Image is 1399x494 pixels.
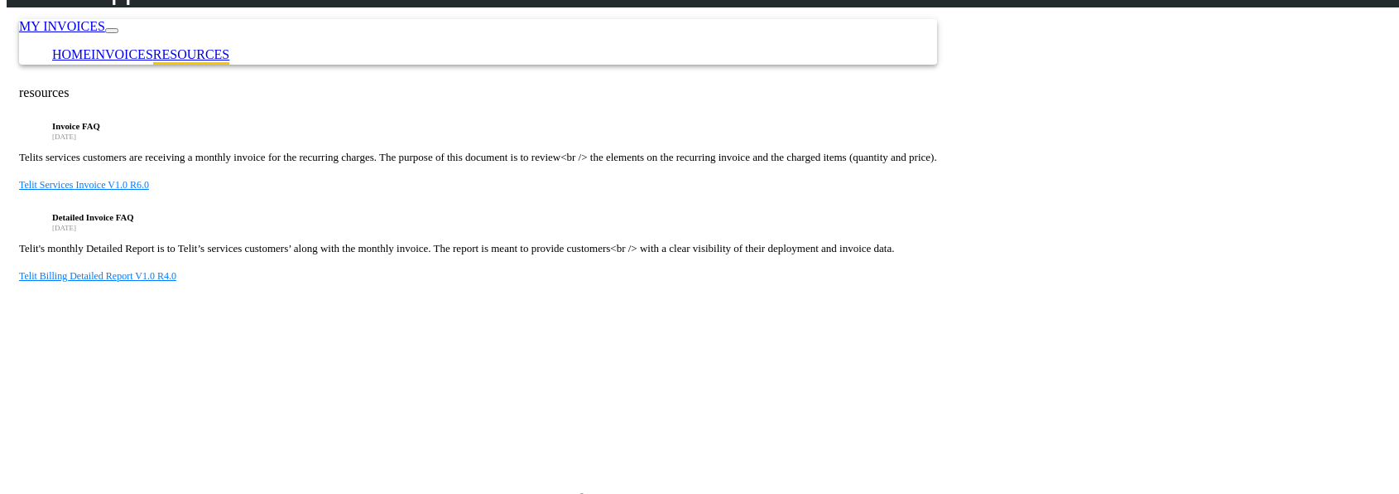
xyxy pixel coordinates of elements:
span: [DATE] [52,224,76,232]
article: Telit's monthly Detailed Report is to Telit’s services customers’ along with the monthly invoice.... [19,242,1380,255]
a: Telit Services Invoice V1.0 R6.0 [19,179,149,191]
h6: Detailed Invoice FAQ [52,212,1380,222]
a: MY INVOICES [19,19,105,33]
a: INVOICES [91,47,153,61]
article: Telits services customers are receiving a monthly invoice for the recurring charges. The purpose ... [19,151,1380,164]
a: HOME [52,47,91,61]
a: RESOURCES [153,47,229,61]
a: Telit Billing Detailed Report V1.0 R4.0 [19,270,176,282]
h6: Invoice FAQ [52,121,1380,131]
span: [DATE] [52,133,76,141]
button: Toggle navigation [105,28,118,33]
div: resources [19,85,1380,100]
